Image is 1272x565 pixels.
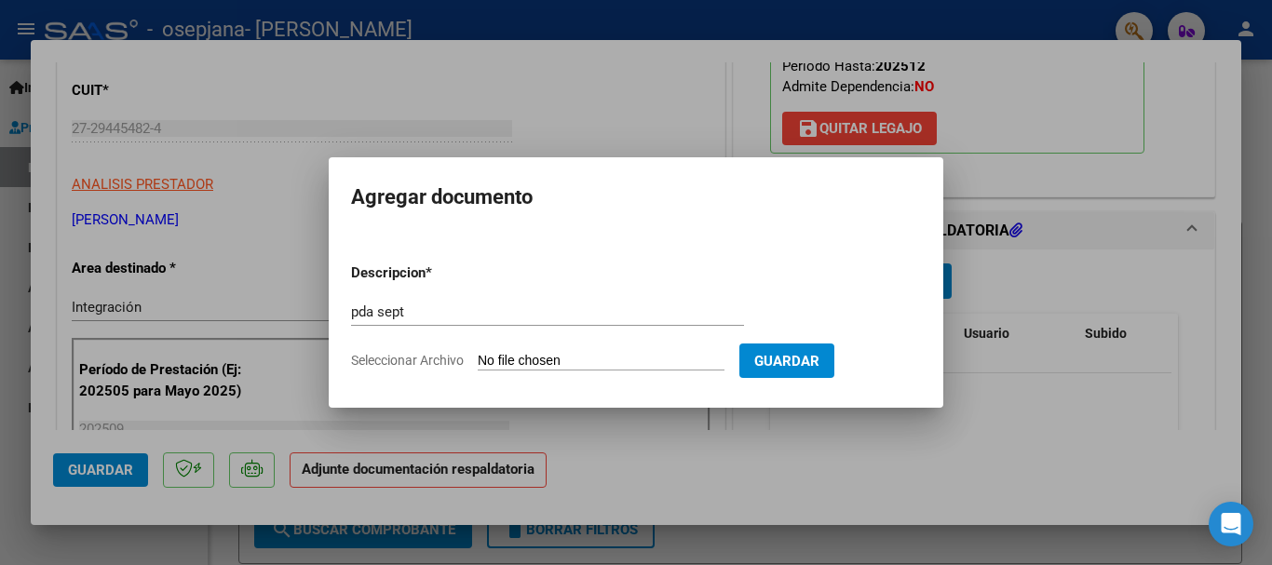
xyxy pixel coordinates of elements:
div: Open Intercom Messenger [1209,502,1253,546]
h2: Agregar documento [351,180,921,215]
span: Guardar [754,353,819,370]
p: Descripcion [351,262,522,284]
button: Guardar [739,343,834,378]
span: Seleccionar Archivo [351,353,464,368]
